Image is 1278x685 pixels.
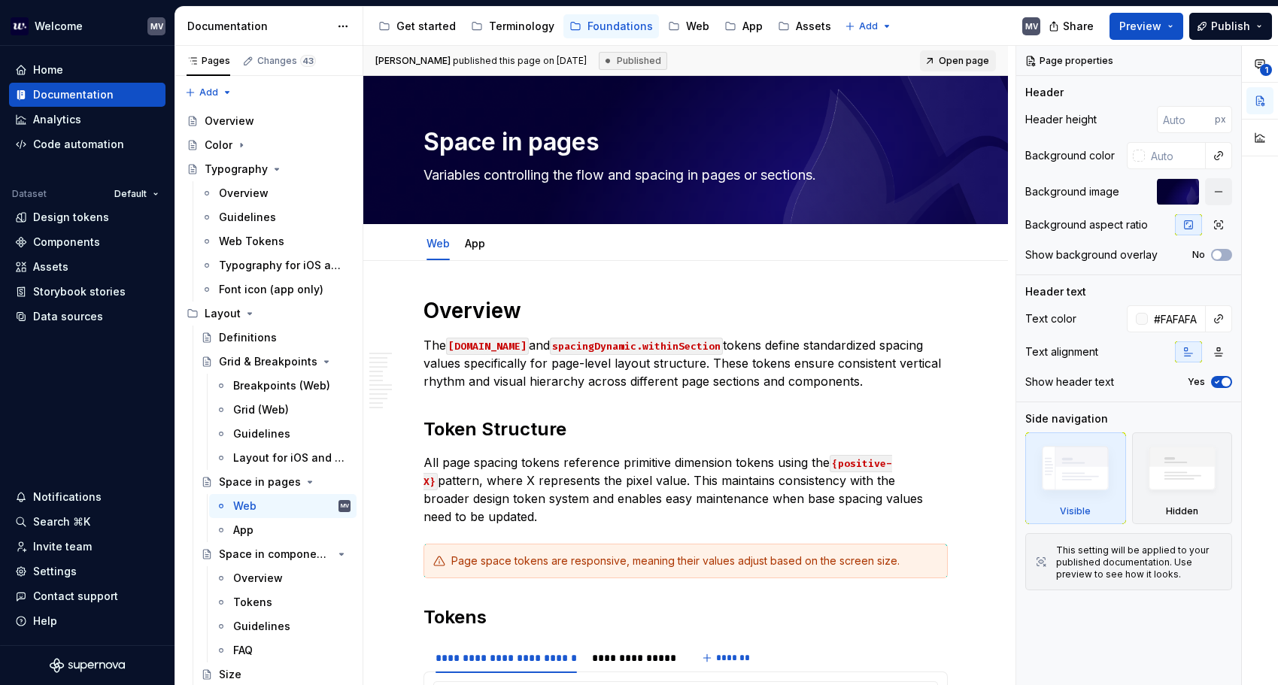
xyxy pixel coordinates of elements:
[451,553,938,568] div: Page space tokens are responsive, meaning their values adjust based on the screen size.
[1192,249,1205,261] label: No
[195,205,357,229] a: Guidelines
[150,20,163,32] div: MV
[205,306,241,321] div: Layout
[489,19,554,34] div: Terminology
[1215,114,1226,126] p: px
[9,485,165,509] button: Notifications
[420,163,945,187] textarea: Variables controlling the flow and spacing in pages or sections.
[233,426,290,441] div: Guidelines
[209,398,357,422] a: Grid (Web)
[859,20,878,32] span: Add
[375,55,451,66] span: [PERSON_NAME]
[9,305,165,329] a: Data sources
[195,253,357,277] a: Typography for iOS and Android
[9,584,165,608] button: Contact support
[219,667,241,682] div: Size
[1025,247,1158,262] div: Show background overlay
[233,595,272,610] div: Tokens
[1148,305,1206,332] input: Auto
[195,277,357,302] a: Font icon (app only)
[1060,505,1091,517] div: Visible
[300,55,316,67] span: 43
[9,58,165,82] a: Home
[33,614,57,629] div: Help
[1025,184,1119,199] div: Background image
[1025,148,1115,163] div: Background color
[33,589,118,604] div: Contact support
[195,229,357,253] a: Web Tokens
[1025,432,1126,524] div: Visible
[1188,376,1205,388] label: Yes
[195,470,357,494] a: Space in pages
[1211,19,1250,34] span: Publish
[219,330,277,345] div: Definitions
[1110,13,1183,40] button: Preview
[742,19,763,34] div: App
[219,186,269,201] div: Overview
[772,14,837,38] a: Assets
[372,14,462,38] a: Get started
[33,259,68,274] div: Assets
[195,181,357,205] a: Overview
[9,255,165,279] a: Assets
[420,124,945,160] textarea: Space in pages
[1025,20,1038,32] div: MV
[181,133,357,157] a: Color
[686,19,709,34] div: Web
[233,619,290,634] div: Guidelines
[1056,544,1222,580] div: This setting will be applied to your published documentation. Use preview to see how it looks.
[219,354,317,369] div: Grid & Breakpoints
[9,559,165,583] a: Settings
[427,237,450,250] a: Web
[233,523,253,538] div: App
[219,474,301,490] div: Space in pages
[209,590,357,614] a: Tokens
[205,138,232,153] div: Color
[1157,106,1215,133] input: Auto
[1145,142,1206,169] input: Auto
[1166,505,1198,517] div: Hidden
[50,658,125,673] svg: Supernova Logo
[233,402,289,417] div: Grid (Web)
[219,547,332,562] div: Space in components
[459,227,491,259] div: App
[420,227,456,259] div: Web
[375,55,587,67] span: published this page on [DATE]
[181,157,357,181] a: Typography
[33,235,100,250] div: Components
[33,564,77,579] div: Settings
[33,87,114,102] div: Documentation
[187,55,230,67] div: Pages
[33,210,109,225] div: Design tokens
[209,566,357,590] a: Overview
[209,518,357,542] a: App
[662,14,715,38] a: Web
[465,237,485,250] a: App
[423,453,948,526] p: All page spacing tokens reference primitive dimension tokens using the pattern, where X represent...
[195,350,357,374] a: Grid & Breakpoints
[1025,411,1108,426] div: Side navigation
[1260,64,1272,76] span: 1
[187,19,329,34] div: Documentation
[195,326,357,350] a: Definitions
[465,14,560,38] a: Terminology
[33,309,103,324] div: Data sources
[233,378,330,393] div: Breakpoints (Web)
[423,417,948,441] h2: Token Structure
[1119,19,1161,34] span: Preview
[33,62,63,77] div: Home
[796,19,831,34] div: Assets
[587,19,653,34] div: Foundations
[1132,432,1233,524] div: Hidden
[9,108,165,132] a: Analytics
[1025,344,1098,359] div: Text alignment
[209,446,357,470] a: Layout for iOS and Android
[33,284,126,299] div: Storybook stories
[9,609,165,633] button: Help
[9,132,165,156] a: Code automation
[1041,13,1103,40] button: Share
[3,10,172,42] button: WelcomeMV
[563,14,659,38] a: Foundations
[219,234,284,249] div: Web Tokens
